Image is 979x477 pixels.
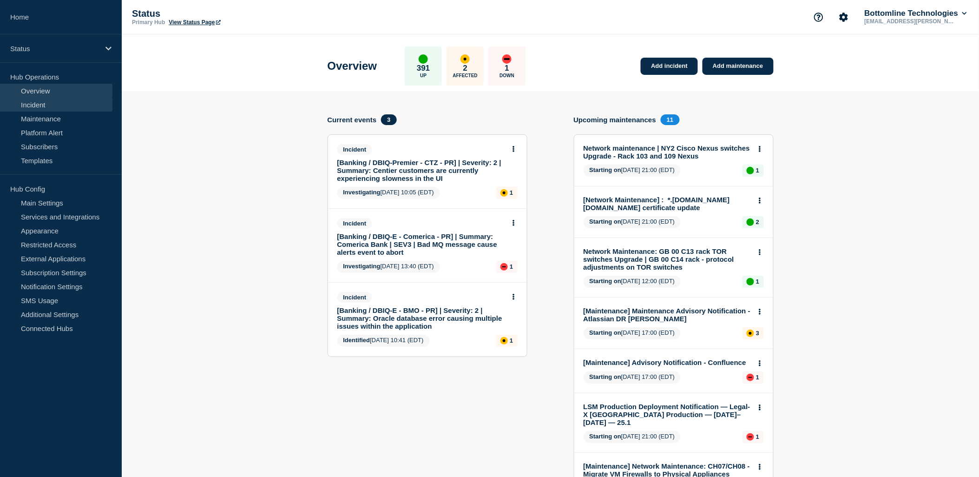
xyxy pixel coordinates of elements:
div: up [747,219,754,226]
span: Investigating [343,189,381,196]
a: [Banking / DBIQ-Premier - CTZ - PR] | Severity: 2 | Summary: Centier customers are currently expe... [337,159,505,182]
span: Incident [337,218,373,229]
p: 1 [505,64,509,73]
h4: Current events [328,116,377,124]
a: [Network Maintenance] : *.[DOMAIN_NAME] [DOMAIN_NAME] certificate update [584,196,751,212]
span: Starting on [590,373,622,380]
div: affected [747,330,754,337]
span: Incident [337,292,373,303]
span: [DATE] 13:40 (EDT) [337,261,440,273]
button: Support [809,7,828,27]
span: [DATE] 21:00 (EDT) [584,165,681,177]
span: [DATE] 10:05 (EDT) [337,187,440,199]
p: Primary Hub [132,19,165,26]
span: Investigating [343,263,381,270]
span: [DATE] 12:00 (EDT) [584,276,681,288]
a: Network Maintenance: GB 00 C13 rack TOR switches Upgrade | GB 00 C14 rack - protocol adjustments ... [584,247,751,271]
div: down [747,374,754,381]
div: affected [500,337,508,344]
a: Add maintenance [703,58,773,75]
a: [Maintenance] Maintenance Advisory Notification - Atlassian DR [PERSON_NAME] [584,307,751,323]
span: 3 [381,114,396,125]
div: up [419,54,428,64]
span: Starting on [590,329,622,336]
a: [Banking / DBIQ-E - Comerica - PR] | Summary: Comerica Bank | SEV3 | Bad MQ message cause alerts ... [337,232,505,256]
p: 1 [510,337,513,344]
div: down [500,263,508,271]
button: Account settings [834,7,854,27]
p: Status [132,8,318,19]
p: 1 [756,433,759,440]
div: affected [500,189,508,197]
p: Down [499,73,514,78]
div: down [502,54,512,64]
p: Affected [453,73,478,78]
a: Network maintenance | NY2 Cisco Nexus switches Upgrade - Rack 103 and 109 Nexus [584,144,751,160]
span: Identified [343,337,370,344]
h4: Upcoming maintenances [574,116,657,124]
a: LSM Production Deployment Notification — Legal-X [GEOGRAPHIC_DATA] Production — [DATE]–[DATE] — 25.1 [584,403,751,426]
div: down [747,433,754,441]
p: 391 [417,64,430,73]
a: Add incident [641,58,698,75]
p: 3 [756,330,759,337]
span: Starting on [590,278,622,285]
span: [DATE] 21:00 (EDT) [584,216,681,228]
p: Status [10,45,99,53]
div: up [747,278,754,285]
span: [DATE] 17:00 (EDT) [584,327,681,339]
button: Bottomline Technologies [863,9,969,18]
h1: Overview [328,60,377,73]
span: [DATE] 21:00 (EDT) [584,431,681,443]
p: 2 [756,219,759,225]
div: affected [460,54,470,64]
a: [Maintenance] Advisory Notification - Confluence [584,358,751,366]
span: Incident [337,144,373,155]
p: 1 [510,263,513,270]
p: 1 [756,278,759,285]
span: [DATE] 17:00 (EDT) [584,371,681,384]
span: Starting on [590,166,622,173]
span: Starting on [590,433,622,440]
p: 1 [510,189,513,196]
a: [Banking / DBIQ-E - BMO - PR] | Severity: 2 | Summary: Oracle database error causing multiple iss... [337,306,505,330]
p: Up [420,73,427,78]
p: [EMAIL_ADDRESS][PERSON_NAME][DOMAIN_NAME] [863,18,959,25]
div: up [747,167,754,174]
span: [DATE] 10:41 (EDT) [337,335,430,347]
span: 11 [661,114,679,125]
span: Starting on [590,218,622,225]
p: 1 [756,167,759,174]
p: 1 [756,374,759,381]
a: View Status Page [169,19,220,26]
p: 2 [463,64,467,73]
